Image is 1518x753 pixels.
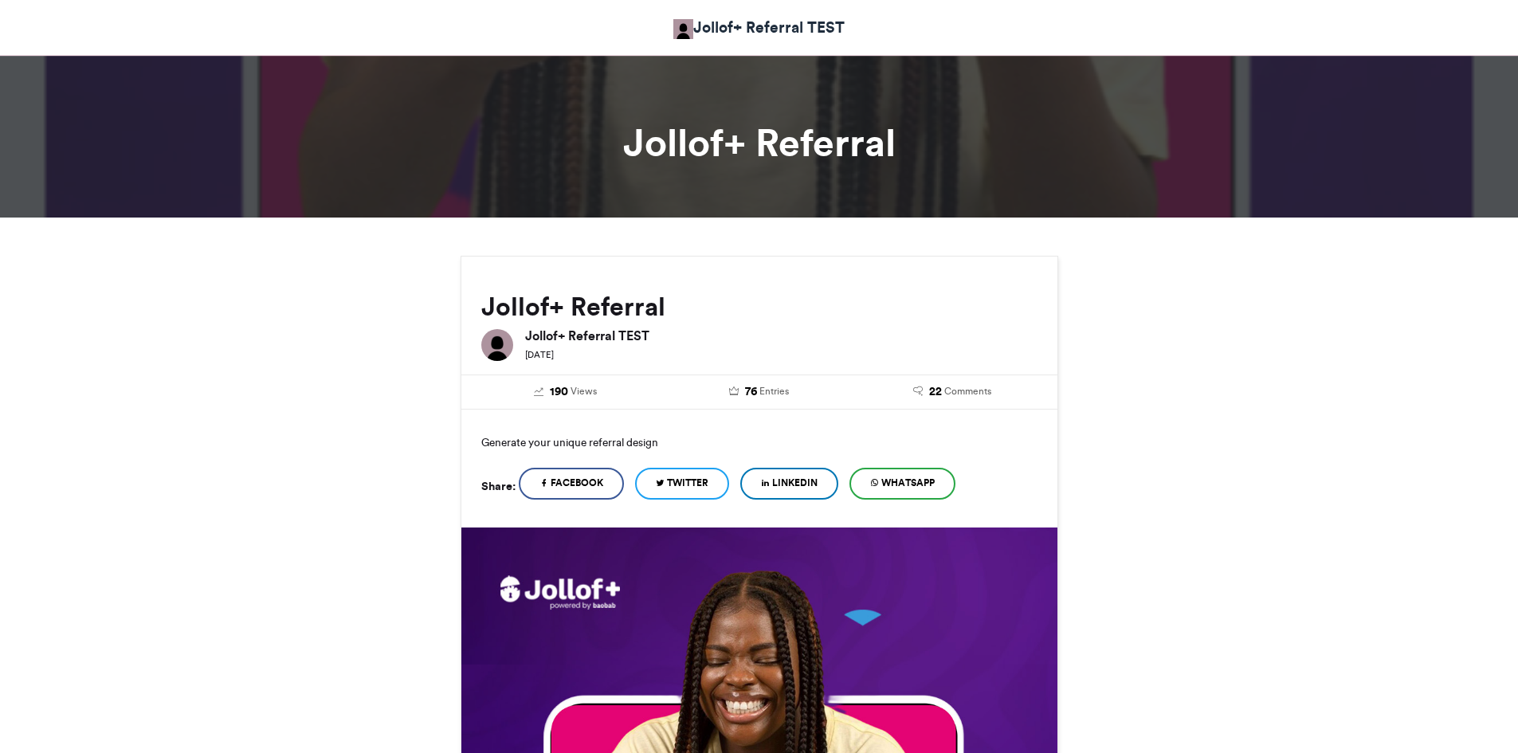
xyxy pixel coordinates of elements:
[944,384,991,398] span: Comments
[481,476,516,496] h5: Share:
[551,476,603,490] span: Facebook
[674,383,844,401] a: 76 Entries
[868,383,1037,401] a: 22 Comments
[772,476,818,490] span: LinkedIn
[481,383,651,401] a: 190 Views
[525,349,554,360] small: [DATE]
[881,476,935,490] span: WhatsApp
[550,383,568,401] span: 190
[745,383,757,401] span: 76
[519,468,624,500] a: Facebook
[481,429,1037,455] p: Generate your unique referral design
[317,124,1202,162] h1: Jollof+ Referral
[849,468,955,500] a: WhatsApp
[759,384,789,398] span: Entries
[673,16,845,39] a: Jollof+ Referral TEST
[667,476,708,490] span: Twitter
[571,384,597,398] span: Views
[673,19,693,39] img: Jollof+ Referral TEST
[635,468,729,500] a: Twitter
[929,383,942,401] span: 22
[481,329,513,361] img: Jollof+ Referral TEST
[481,292,1037,321] h2: Jollof+ Referral
[525,329,1037,342] h6: Jollof+ Referral TEST
[740,468,838,500] a: LinkedIn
